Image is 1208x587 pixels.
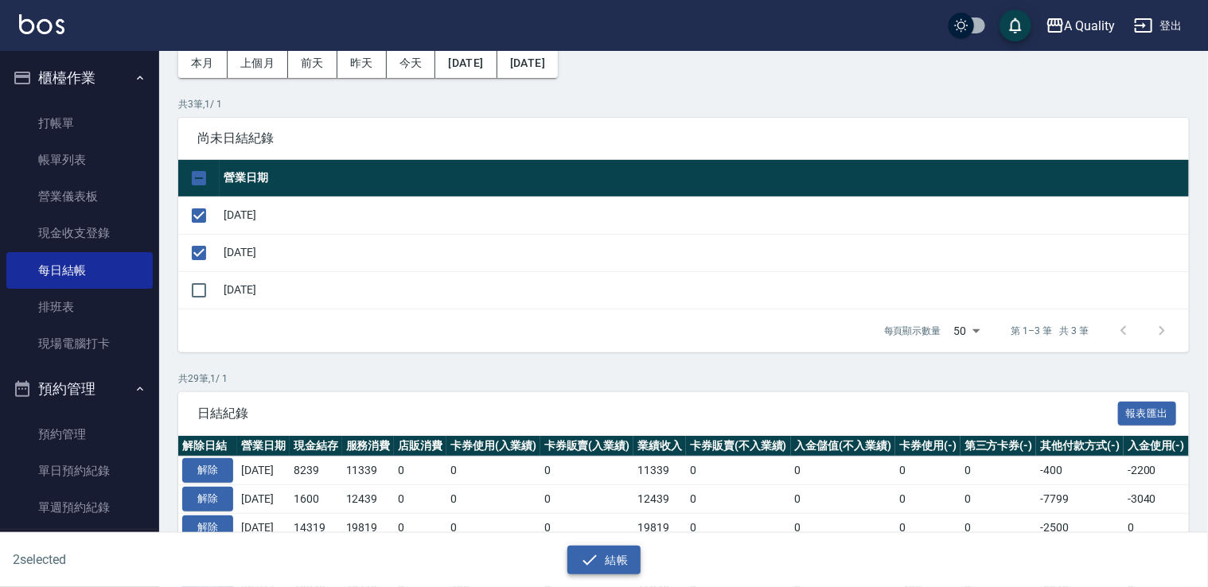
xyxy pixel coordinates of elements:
[237,485,290,514] td: [DATE]
[6,142,153,178] a: 帳單列表
[19,14,64,34] img: Logo
[1000,10,1031,41] button: save
[237,436,290,457] th: 營業日期
[394,485,446,514] td: 0
[342,457,395,485] td: 11339
[178,371,1189,386] p: 共 29 筆, 1 / 1
[6,416,153,453] a: 預約管理
[686,436,791,457] th: 卡券販賣(不入業績)
[884,324,941,338] p: 每頁顯示數量
[182,515,233,540] button: 解除
[686,457,791,485] td: 0
[197,130,1170,146] span: 尚未日結紀錄
[220,196,1189,234] td: [DATE]
[633,513,686,542] td: 19819
[948,309,986,352] div: 50
[1039,10,1122,42] button: A Quality
[540,485,634,514] td: 0
[435,49,497,78] button: [DATE]
[540,457,634,485] td: 0
[540,436,634,457] th: 卡券販賣(入業績)
[446,485,540,514] td: 0
[446,436,540,457] th: 卡券使用(入業績)
[182,458,233,483] button: 解除
[6,57,153,99] button: 櫃檯作業
[446,457,540,485] td: 0
[961,485,1037,514] td: 0
[6,289,153,325] a: 排班表
[220,160,1189,197] th: 營業日期
[6,325,153,362] a: 現場電腦打卡
[895,513,961,542] td: 0
[237,457,290,485] td: [DATE]
[1118,402,1177,426] button: 報表匯出
[1124,457,1189,485] td: -2200
[1128,11,1189,41] button: 登出
[1036,485,1124,514] td: -7799
[290,436,342,457] th: 現金結存
[497,49,558,78] button: [DATE]
[394,457,446,485] td: 0
[1036,513,1124,542] td: -2500
[540,513,634,542] td: 0
[895,457,961,485] td: 0
[290,513,342,542] td: 14319
[288,49,337,78] button: 前天
[961,513,1037,542] td: 0
[197,406,1118,422] span: 日結紀錄
[6,489,153,526] a: 單週預約紀錄
[387,49,436,78] button: 今天
[895,485,961,514] td: 0
[961,436,1037,457] th: 第三方卡券(-)
[686,485,791,514] td: 0
[1036,436,1124,457] th: 其他付款方式(-)
[791,457,896,485] td: 0
[178,436,237,457] th: 解除日結
[337,49,387,78] button: 昨天
[178,49,228,78] button: 本月
[6,453,153,489] a: 單日預約紀錄
[6,215,153,251] a: 現金收支登錄
[237,513,290,542] td: [DATE]
[633,457,686,485] td: 11339
[567,546,641,575] button: 結帳
[220,271,1189,309] td: [DATE]
[228,49,288,78] button: 上個月
[342,436,395,457] th: 服務消費
[1124,513,1189,542] td: 0
[446,513,540,542] td: 0
[1124,436,1189,457] th: 入金使用(-)
[342,513,395,542] td: 19819
[1118,405,1177,420] a: 報表匯出
[1011,324,1089,338] p: 第 1–3 筆 共 3 筆
[6,252,153,289] a: 每日結帳
[178,97,1189,111] p: 共 3 筆, 1 / 1
[394,513,446,542] td: 0
[6,178,153,215] a: 營業儀表板
[633,485,686,514] td: 12439
[342,485,395,514] td: 12439
[6,368,153,410] button: 預約管理
[13,550,299,570] h6: 2 selected
[895,436,961,457] th: 卡券使用(-)
[394,436,446,457] th: 店販消費
[220,234,1189,271] td: [DATE]
[290,457,342,485] td: 8239
[6,105,153,142] a: 打帳單
[633,436,686,457] th: 業績收入
[961,457,1037,485] td: 0
[1065,16,1116,36] div: A Quality
[182,487,233,511] button: 解除
[1036,457,1124,485] td: -400
[791,513,896,542] td: 0
[290,485,342,514] td: 1600
[1124,485,1189,514] td: -3040
[791,485,896,514] td: 0
[686,513,791,542] td: 0
[791,436,896,457] th: 入金儲值(不入業績)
